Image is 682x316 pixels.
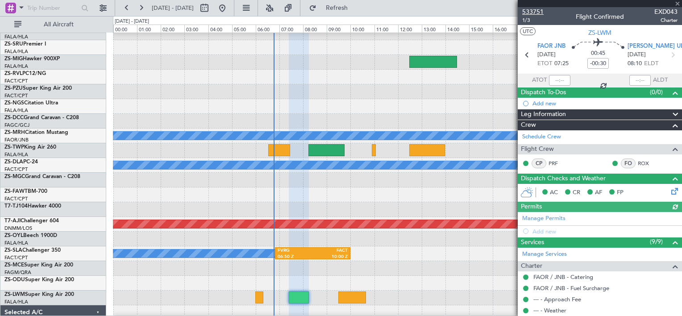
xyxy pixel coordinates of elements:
div: 01:00 [137,25,161,33]
a: ZS-PZUSuper King Air 200 [4,86,72,91]
a: FALA/HLA [4,299,28,305]
span: ZS-SRU [4,42,23,47]
div: FVRG [278,248,312,254]
span: ALDT [653,76,668,85]
div: 08:00 [303,25,327,33]
a: FACT/CPT [4,166,28,173]
span: ZS-DCC [4,115,24,121]
a: ZS-FAWTBM-700 [4,189,47,194]
a: ROX [638,159,658,167]
span: ZS-FAW [4,189,25,194]
a: FACT/CPT [4,254,28,261]
a: FALA/HLA [4,33,28,40]
div: 13:00 [422,25,445,33]
a: ZS-RVLPC12/NG [4,71,46,76]
a: --- - Weather [533,307,566,314]
a: Manage Services [522,250,567,259]
span: Charter [521,261,542,271]
span: [DATE] [628,50,646,59]
span: 00:45 [591,49,605,58]
button: Refresh [305,1,358,15]
a: ZS-DLAPC-24 [4,159,38,165]
span: ELDT [644,59,658,68]
span: T7-AJI [4,218,21,224]
a: ZS-SRUPremier I [4,42,46,47]
a: FACT/CPT [4,195,28,202]
span: ZS-MRH [4,130,25,135]
span: ZS-DLA [4,159,23,165]
div: FACT [313,248,348,254]
span: ZS-ODU [4,277,25,283]
a: ZS-TWPKing Air 260 [4,145,56,150]
span: Dispatch Checks and Weather [521,174,606,184]
a: ZS-SLAChallenger 350 [4,248,61,253]
div: Flight Confirmed [576,12,624,21]
span: ZS-LWM [4,292,25,297]
span: ZS-LWM [588,28,611,37]
span: ZS-MCE [4,262,24,268]
div: 06:00 [256,25,279,33]
a: T7-TJ104Hawker 4000 [4,204,61,209]
a: FALA/HLA [4,240,28,246]
div: 14:00 [445,25,469,33]
span: ZS-MGC [4,174,25,179]
div: 00:00 [113,25,137,33]
span: (0/0) [650,87,663,97]
div: 03:00 [184,25,208,33]
a: Schedule Crew [522,133,561,141]
span: ZS-SLA [4,248,22,253]
a: ZS-NGSCitation Ultra [4,100,58,106]
button: All Aircraft [10,17,97,32]
span: (9/9) [650,237,663,246]
span: ZS-NGS [4,100,24,106]
span: AF [595,188,602,197]
a: FACT/CPT [4,92,28,99]
span: Flight Crew [521,144,554,154]
span: FP [617,188,624,197]
span: All Aircraft [23,21,94,28]
span: ZS-TWP [4,145,24,150]
span: AC [550,188,558,197]
a: FACT/CPT [4,78,28,84]
span: Services [521,237,544,248]
span: ZS-MIG [4,56,23,62]
a: T7-AJIChallenger 604 [4,218,59,224]
a: FAGC/GCJ [4,122,29,129]
a: FALA/HLA [4,63,28,70]
span: ZS-OYL [4,233,23,238]
a: FALA/HLA [4,48,28,55]
div: 11:00 [374,25,398,33]
span: ATOT [532,76,547,85]
span: ETOT [537,59,552,68]
a: ZS-MRHCitation Mustang [4,130,68,135]
div: 04:00 [208,25,232,33]
div: 10:00 [350,25,374,33]
div: 06:50 Z [278,254,312,260]
a: FAOR / JNB - Fuel Surcharge [533,284,609,292]
span: Refresh [318,5,356,11]
span: ZS-PZU [4,86,23,91]
div: 16:00 [493,25,516,33]
div: 15:00 [469,25,493,33]
div: 09:00 [327,25,350,33]
span: Crew [521,120,536,130]
span: Leg Information [521,109,566,120]
div: FO [621,158,636,168]
a: FAOR/JNB [4,137,29,143]
a: FAGM/QRA [4,269,31,276]
a: FALA/HLA [4,151,28,158]
a: ZS-ODUSuper King Air 200 [4,277,74,283]
span: 533751 [522,7,544,17]
span: Dispatch To-Dos [521,87,566,98]
a: --- - Approach Fee [533,295,581,303]
div: 10:00 Z [313,254,348,260]
span: [DATE] [537,50,556,59]
a: ZS-DCCGrand Caravan - C208 [4,115,79,121]
div: 05:00 [232,25,256,33]
span: ZS-RVL [4,71,22,76]
a: ZS-OYLBeech 1900D [4,233,57,238]
span: T7-TJ104 [4,204,28,209]
div: 02:00 [161,25,184,33]
div: 12:00 [398,25,422,33]
span: [DATE] - [DATE] [152,4,194,12]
